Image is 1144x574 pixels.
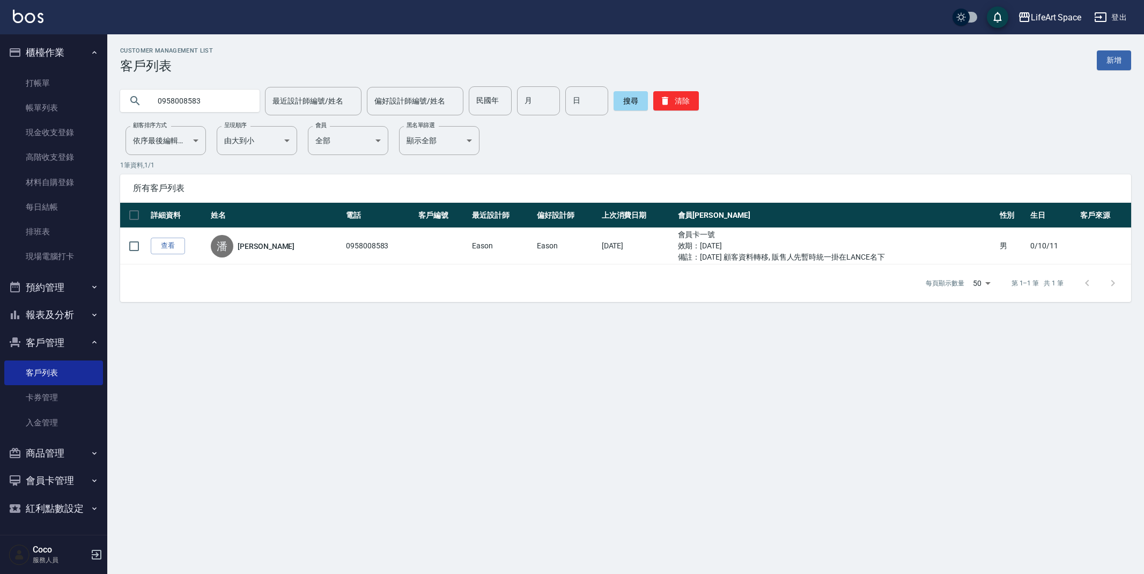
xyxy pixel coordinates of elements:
label: 呈現順序 [224,121,247,129]
th: 生日 [1028,203,1077,228]
a: 入金管理 [4,410,103,435]
a: 高階收支登錄 [4,145,103,170]
input: 搜尋關鍵字 [150,86,251,115]
th: 會員[PERSON_NAME] [675,203,997,228]
button: 搜尋 [614,91,648,111]
button: 登出 [1090,8,1131,27]
h2: Customer Management List [120,47,213,54]
td: 0958008583 [343,228,416,264]
button: 客戶管理 [4,329,103,357]
a: 卡券管理 [4,385,103,410]
button: 清除 [653,91,699,111]
button: 紅利點數設定 [4,495,103,523]
div: 依序最後編輯時間 [126,126,206,155]
p: 每頁顯示數量 [926,278,964,288]
button: 預約管理 [4,274,103,301]
a: 排班表 [4,219,103,244]
button: 會員卡管理 [4,467,103,495]
p: 1 筆資料, 1 / 1 [120,160,1131,170]
label: 會員 [315,121,327,129]
button: 報表及分析 [4,301,103,329]
div: LifeArt Space [1031,11,1081,24]
div: 由大到小 [217,126,297,155]
ul: 備註： [DATE] 顧客資料轉移, 販售人先暫時統一掛在LANCE名下 [678,252,994,263]
p: 第 1–1 筆 共 1 筆 [1012,278,1064,288]
th: 性別 [997,203,1028,228]
th: 上次消費日期 [599,203,675,228]
th: 最近設計師 [469,203,534,228]
ul: 會員卡一號 [678,229,994,240]
a: 打帳單 [4,71,103,95]
button: LifeArt Space [1014,6,1086,28]
div: 潘 [211,235,233,257]
a: 現場電腦打卡 [4,244,103,269]
ul: 效期： [DATE] [678,240,994,252]
td: [DATE] [599,228,675,264]
td: Eason [469,228,534,264]
th: 姓名 [208,203,343,228]
td: Eason [534,228,599,264]
h5: Coco [33,544,87,555]
p: 服務人員 [33,555,87,565]
span: 所有客戶列表 [133,183,1118,194]
img: Logo [13,10,43,23]
td: 0/10/11 [1028,228,1077,264]
th: 客戶編號 [416,203,469,228]
div: 全部 [308,126,388,155]
a: [PERSON_NAME] [238,241,294,252]
button: save [987,6,1008,28]
label: 黑名單篩選 [407,121,434,129]
h3: 客戶列表 [120,58,213,73]
div: 顯示全部 [399,126,479,155]
a: 每日結帳 [4,195,103,219]
div: 50 [969,269,994,298]
th: 詳細資料 [148,203,208,228]
a: 現金收支登錄 [4,120,103,145]
th: 電話 [343,203,416,228]
button: 商品管理 [4,439,103,467]
th: 客戶來源 [1077,203,1131,228]
td: 男 [997,228,1028,264]
img: Person [9,544,30,565]
a: 帳單列表 [4,95,103,120]
a: 新增 [1097,50,1131,70]
label: 顧客排序方式 [133,121,167,129]
a: 材料自購登錄 [4,170,103,195]
a: 查看 [151,238,185,254]
a: 客戶列表 [4,360,103,385]
th: 偏好設計師 [534,203,599,228]
button: 櫃檯作業 [4,39,103,67]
